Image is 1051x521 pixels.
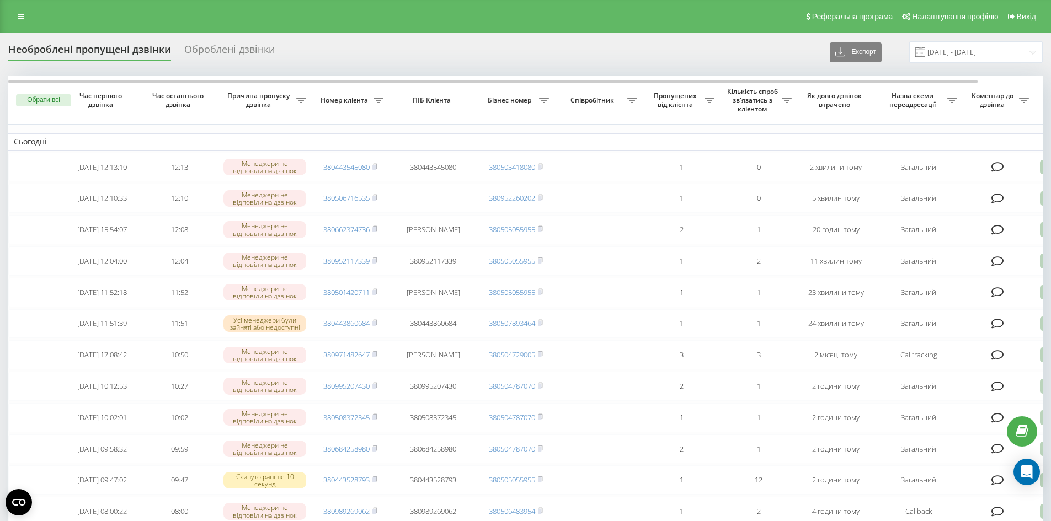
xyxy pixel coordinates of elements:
[223,378,306,394] div: Менеджери не відповіли на дзвінок
[63,434,141,464] td: [DATE] 09:58:32
[797,246,874,276] td: 11 хвилин тому
[830,42,882,62] button: Експорт
[489,444,535,454] a: 380504787070
[323,506,370,516] a: 380989269062
[1013,459,1040,485] div: Open Intercom Messenger
[323,287,370,297] a: 380501420711
[643,309,720,339] td: 1
[223,159,306,175] div: Менеджери не відповіли на дзвінок
[797,403,874,432] td: 2 години тому
[223,221,306,238] div: Менеджери не відповіли на дзвінок
[1017,12,1036,21] span: Вихід
[323,256,370,266] a: 380952117339
[63,246,141,276] td: [DATE] 12:04:00
[223,253,306,269] div: Менеджери не відповіли на дзвінок
[720,403,797,432] td: 1
[483,96,539,105] span: Бізнес номер
[797,372,874,401] td: 2 години тому
[489,318,535,328] a: 380507893464
[141,215,218,244] td: 12:08
[323,475,370,485] a: 380443528793
[63,465,141,495] td: [DATE] 09:47:02
[797,278,874,307] td: 23 хвилини тому
[389,215,477,244] td: [PERSON_NAME]
[643,372,720,401] td: 2
[141,340,218,369] td: 10:50
[323,193,370,203] a: 380506716535
[648,92,705,109] span: Пропущених від клієнта
[63,278,141,307] td: [DATE] 11:52:18
[323,224,370,234] a: 380662374736
[323,350,370,359] a: 380971482647
[797,184,874,213] td: 5 хвилин тому
[643,246,720,276] td: 1
[874,184,963,213] td: Загальний
[720,184,797,213] td: 0
[223,315,306,332] div: Усі менеджери були зайняті або недоступні
[797,309,874,339] td: 24 хвилини тому
[389,153,477,182] td: 380443545080
[720,465,797,495] td: 12
[223,190,306,207] div: Менеджери не відповіли на дзвінок
[141,184,218,213] td: 12:10
[63,403,141,432] td: [DATE] 10:02:01
[317,96,374,105] span: Номер клієнта
[223,472,306,488] div: Скинуто раніше 10 секунд
[874,309,963,339] td: Загальний
[141,403,218,432] td: 10:02
[643,434,720,464] td: 2
[141,434,218,464] td: 09:59
[874,278,963,307] td: Загальний
[398,96,468,105] span: ПІБ Клієнта
[184,44,275,61] div: Оброблені дзвінки
[720,215,797,244] td: 1
[63,340,141,369] td: [DATE] 17:08:42
[489,256,535,266] a: 380505055955
[323,162,370,172] a: 380443545080
[489,381,535,391] a: 380504787070
[720,246,797,276] td: 2
[63,184,141,213] td: [DATE] 12:10:33
[797,340,874,369] td: 2 місяці тому
[720,434,797,464] td: 1
[643,215,720,244] td: 2
[489,475,535,485] a: 380505055955
[141,309,218,339] td: 11:51
[643,465,720,495] td: 1
[489,506,535,516] a: 380506483954
[560,96,627,105] span: Співробітник
[643,153,720,182] td: 1
[16,94,71,106] button: Обрати всі
[323,444,370,454] a: 380684258980
[489,193,535,203] a: 380952260202
[141,246,218,276] td: 12:04
[389,372,477,401] td: 380995207430
[874,434,963,464] td: Загальний
[389,465,477,495] td: 380443528793
[489,350,535,359] a: 380504729005
[389,246,477,276] td: 380952117339
[323,412,370,422] a: 380508372345
[720,153,797,182] td: 0
[323,381,370,391] a: 380995207430
[63,215,141,244] td: [DATE] 15:54:07
[874,246,963,276] td: Загальний
[489,412,535,422] a: 380504787070
[489,162,535,172] a: 380503418080
[141,153,218,182] td: 12:13
[720,372,797,401] td: 1
[8,44,171,61] div: Необроблені пропущені дзвінки
[797,215,874,244] td: 20 годин тому
[643,340,720,369] td: 3
[223,347,306,363] div: Менеджери не відповіли на дзвінок
[389,309,477,339] td: 380443860684
[223,284,306,300] div: Менеджери не відповіли на дзвінок
[223,92,296,109] span: Причина пропуску дзвінка
[720,340,797,369] td: 3
[389,340,477,369] td: [PERSON_NAME]
[63,153,141,182] td: [DATE] 12:13:10
[63,372,141,401] td: [DATE] 10:12:53
[720,278,797,307] td: 1
[489,224,535,234] a: 380505055955
[880,92,947,109] span: Назва схеми переадресації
